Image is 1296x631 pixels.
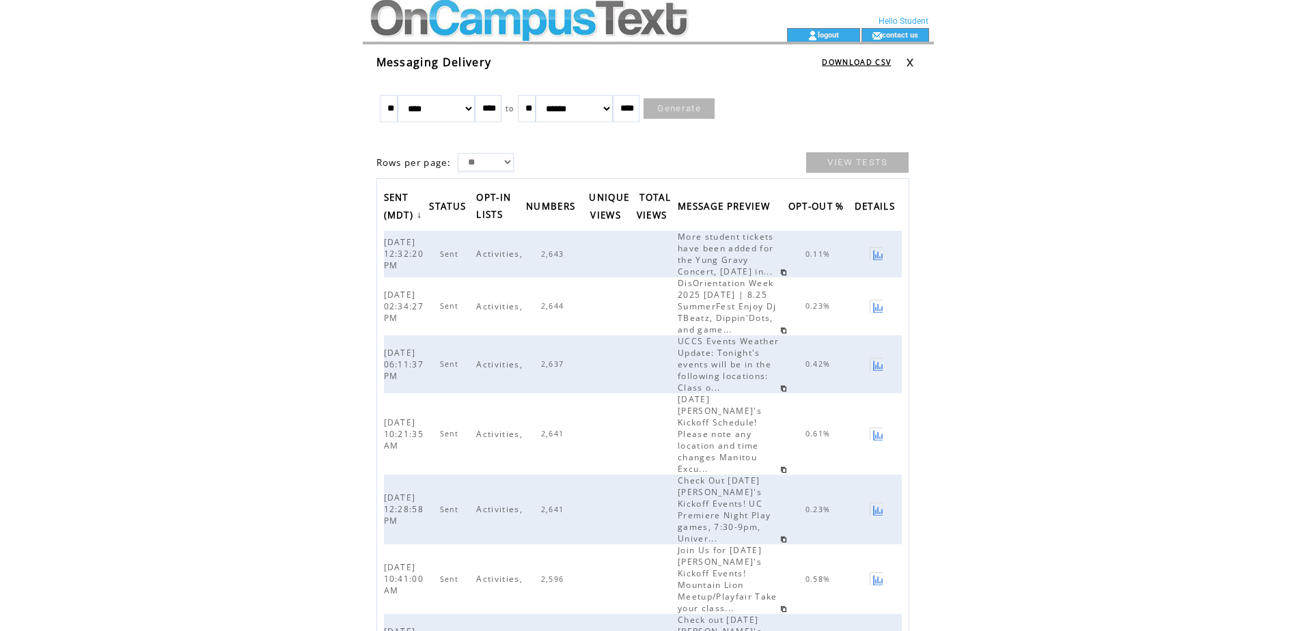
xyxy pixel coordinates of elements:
[376,55,492,70] span: Messaging Delivery
[678,231,776,277] span: More student tickets have been added for the Yung Gravy Concert, [DATE] in...
[855,197,898,219] span: DETAILS
[384,492,424,527] span: [DATE] 12:28:58 PM
[440,301,463,311] span: Sent
[429,197,473,219] a: STATUS
[678,277,776,335] span: DisOrientation Week 2025 [DATE] | 8.25 SummerFest Enjoy Dj TBeatz, Dippin'Dots, and game...
[678,544,777,614] span: Join Us for [DATE] [PERSON_NAME]'s Kickoff Events! Mountain Lion Meetup/Playfair Take your class...
[678,475,771,544] span: Check Out [DATE] [PERSON_NAME]'s Kickoff Events! UC Premiere Night Play games, 7:30-9pm, Univer...
[476,300,526,312] span: Activities,
[440,505,463,514] span: Sent
[808,30,818,41] img: account_icon.gif
[541,249,568,259] span: 2,643
[805,301,834,311] span: 0.23%
[805,505,834,514] span: 0.23%
[526,197,579,219] span: NUMBERS
[384,347,424,382] span: [DATE] 06:11:37 PM
[541,505,568,514] span: 2,641
[589,188,629,228] span: UNIQUE VIEWS
[872,30,882,41] img: contact_us_icon.gif
[476,428,526,440] span: Activities,
[806,152,909,173] a: VIEW TESTS
[818,30,839,39] a: logout
[440,429,463,438] span: Sent
[440,574,463,584] span: Sent
[788,197,851,219] a: OPT-OUT %
[788,197,848,219] span: OPT-OUT %
[541,301,568,311] span: 2,644
[476,359,526,370] span: Activities,
[805,249,834,259] span: 0.11%
[541,574,568,584] span: 2,596
[476,248,526,260] span: Activities,
[678,335,779,393] span: UCCS Events Weather Update: Tonight's events will be in the following locations: Class o...
[476,503,526,515] span: Activities,
[805,574,834,584] span: 0.58%
[476,188,511,227] span: OPT-IN LISTS
[882,30,918,39] a: contact us
[678,197,777,219] a: MESSAGE PREVIEW
[822,57,891,67] a: DOWNLOAD CSV
[678,197,773,219] span: MESSAGE PREVIEW
[589,187,629,227] a: UNIQUE VIEWS
[476,573,526,585] span: Activities,
[384,188,417,228] span: SENT (MDT)
[541,429,568,438] span: 2,641
[376,156,452,169] span: Rows per page:
[384,289,424,324] span: [DATE] 02:34:27 PM
[384,417,424,451] span: [DATE] 10:21:35 AM
[440,249,463,259] span: Sent
[678,393,762,475] span: [DATE] [PERSON_NAME]'s Kickoff Schedule! Please note any location and time changes Manitou Excu...
[384,187,426,227] a: SENT (MDT)↓
[541,359,568,369] span: 2,637
[637,187,674,227] a: TOTAL VIEWS
[879,16,928,26] span: Hello Student
[805,359,834,369] span: 0.42%
[384,236,424,271] span: [DATE] 12:32:20 PM
[637,188,671,228] span: TOTAL VIEWS
[805,429,834,438] span: 0.61%
[429,197,469,219] span: STATUS
[644,98,715,119] a: Generate
[440,359,463,369] span: Sent
[384,561,424,596] span: [DATE] 10:41:00 AM
[526,197,582,219] a: NUMBERS
[506,104,514,113] span: to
